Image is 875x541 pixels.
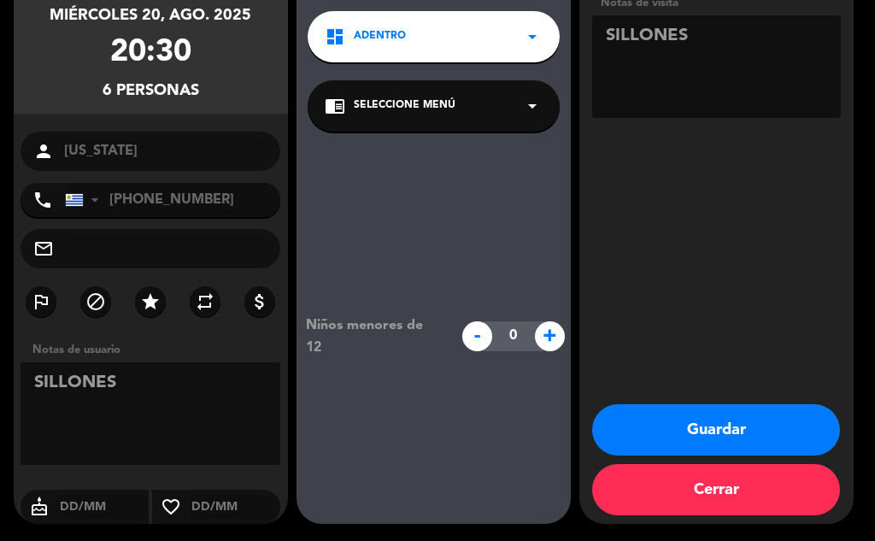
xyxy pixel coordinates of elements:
div: Niños menores de 12 [293,315,453,359]
i: chrome_reader_mode [325,96,345,116]
i: mail_outline [33,238,54,259]
div: Notas de usuario [24,341,288,359]
button: Guardar [592,404,840,456]
span: Seleccione Menú [354,97,455,115]
input: DD/MM [58,497,150,518]
i: dashboard [325,26,345,47]
button: Cerrar [592,464,840,515]
div: miércoles 20, ago. 2025 [50,3,251,28]
i: repeat [195,291,215,312]
div: 20:30 [110,28,191,79]
i: cake [21,497,58,517]
i: outlined_flag [31,291,51,312]
div: 6 personas [103,79,199,103]
input: DD/MM [190,497,281,518]
span: + [535,321,565,351]
div: Uruguay: +598 [66,184,105,216]
i: phone [32,190,53,210]
i: star [140,291,161,312]
span: - [462,321,492,351]
i: arrow_drop_down [522,96,543,116]
i: arrow_drop_down [522,26,543,47]
i: person [33,141,54,162]
i: attach_money [250,291,270,312]
i: block [85,291,106,312]
i: favorite_border [152,497,190,517]
span: Adentro [354,28,406,45]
